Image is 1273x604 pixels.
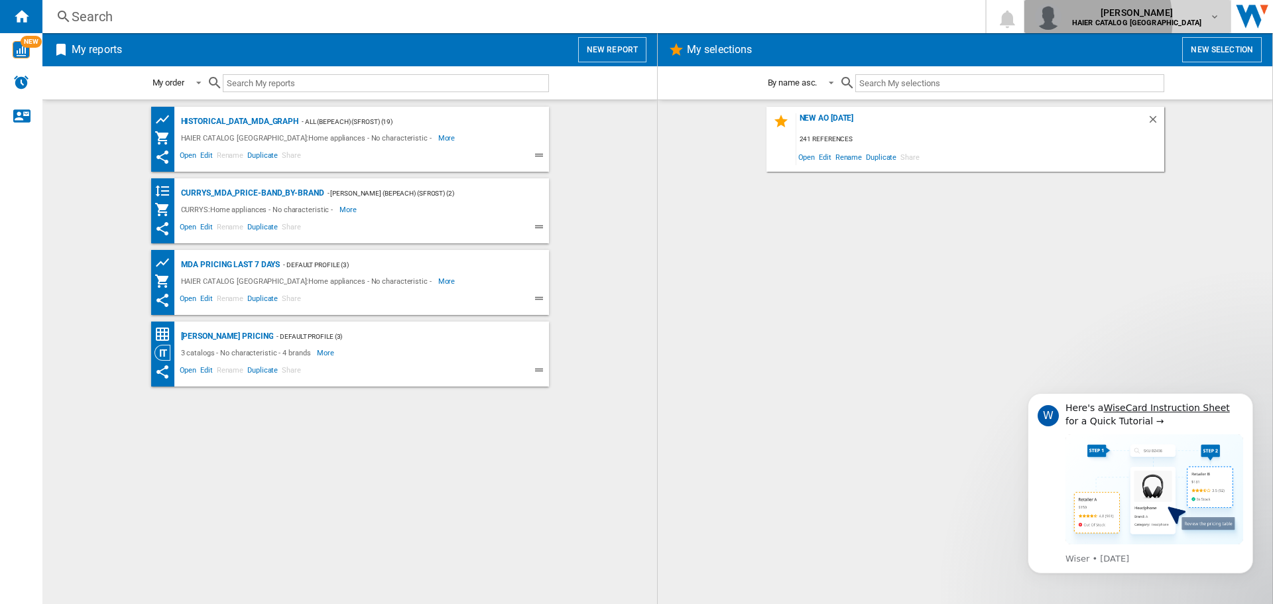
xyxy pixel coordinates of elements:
button: New selection [1182,37,1262,62]
span: Rename [833,148,864,166]
span: Rename [215,221,245,237]
ng-md-icon: This report has been shared with you [154,292,170,308]
div: Price Matrix [154,326,178,343]
div: - ALL (bepeach) (sfrost) (19) [298,113,522,130]
div: My Assortment [154,130,178,146]
span: Share [280,149,303,165]
ng-md-icon: This report has been shared with you [154,149,170,165]
span: Edit [198,149,215,165]
span: Edit [198,221,215,237]
input: Search My selections [855,74,1164,92]
span: Edit [198,292,215,308]
div: HAIER CATALOG [GEOGRAPHIC_DATA]:Home appliances - No characteristic - [178,273,438,289]
span: Share [898,148,922,166]
span: Share [280,364,303,380]
span: Open [178,292,199,308]
img: wise-card.svg [13,41,30,58]
span: More [438,273,457,289]
div: - [PERSON_NAME] (bepeach) (sfrost) (2) [324,185,522,202]
div: 3 catalogs - No characteristic - 4 brands [178,345,318,361]
div: Historical_data_mda_graph [178,113,299,130]
input: Search My reports [223,74,549,92]
span: Duplicate [245,221,280,237]
span: Rename [215,149,245,165]
ng-md-icon: This report has been shared with you [154,364,170,380]
div: MDA Pricing last 7 days [178,257,280,273]
div: CURRYS:Home appliances - No characteristic - [178,202,340,217]
div: My Assortment [154,273,178,289]
span: More [317,345,336,361]
h2: My reports [69,37,125,62]
b: HAIER CATALOG [GEOGRAPHIC_DATA] [1072,19,1201,27]
button: New report [578,37,646,62]
img: alerts-logo.svg [13,74,29,90]
span: Rename [215,292,245,308]
span: Duplicate [245,149,280,165]
div: Product prices grid [154,255,178,271]
span: [PERSON_NAME] [1072,6,1201,19]
div: Prices and No. offers by retailer graph [154,111,178,128]
div: - Default profile (3) [273,328,522,345]
span: Open [178,221,199,237]
div: New AO [DATE] [796,113,1147,131]
div: My Assortment [154,202,178,217]
img: profile.jpg [1035,3,1061,30]
span: Share [280,292,303,308]
span: More [438,130,457,146]
div: HAIER CATALOG [GEOGRAPHIC_DATA]:Home appliances - No characteristic - [178,130,438,146]
h2: My selections [684,37,755,62]
span: Open [178,364,199,380]
div: [PERSON_NAME] Pricing [178,328,274,345]
div: My order [152,78,184,88]
div: 241 references [796,131,1164,148]
div: CURRYS_MDA_PRICE-BAND_BY-BRAND [178,185,324,202]
span: Open [178,149,199,165]
div: Search [72,7,951,26]
span: NEW [21,36,42,48]
div: Delete [1147,113,1164,131]
span: Open [796,148,818,166]
span: More [339,202,359,217]
div: Brands banding [154,183,178,200]
span: Edit [198,364,215,380]
span: Rename [215,364,245,380]
span: Duplicate [864,148,898,166]
span: Share [280,221,303,237]
ng-md-icon: This report has been shared with you [154,221,170,237]
span: Duplicate [245,364,280,380]
div: - Default profile (3) [280,257,522,273]
div: By name asc. [768,78,818,88]
div: Category View [154,345,178,361]
span: Duplicate [245,292,280,308]
span: Edit [817,148,833,166]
